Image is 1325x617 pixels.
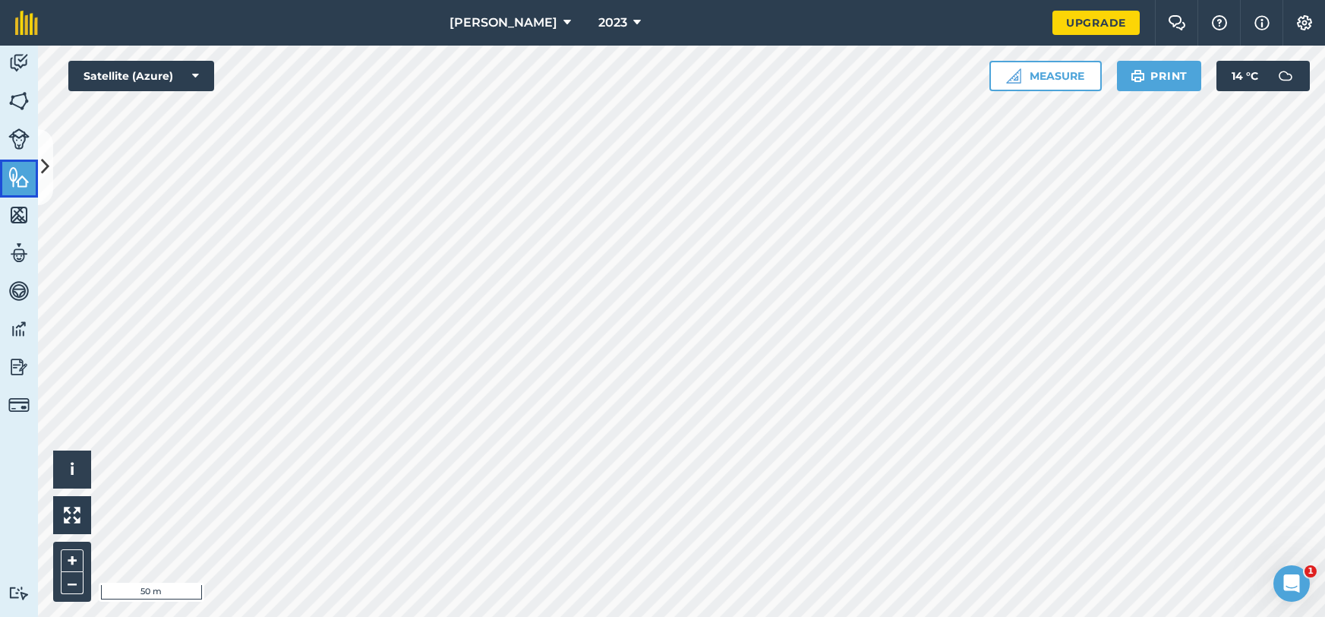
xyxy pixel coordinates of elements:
img: fieldmargin Logo [15,11,38,35]
img: svg+xml;base64,PHN2ZyB4bWxucz0iaHR0cDovL3d3dy53My5vcmcvMjAwMC9zdmciIHdpZHRoPSI1NiIgaGVpZ2h0PSI2MC... [8,204,30,226]
iframe: Intercom live chat [1273,565,1310,602]
img: svg+xml;base64,PD94bWwgdmVyc2lvbj0iMS4wIiBlbmNvZGluZz0idXRmLTgiPz4KPCEtLSBHZW5lcmF0b3I6IEFkb2JlIE... [8,128,30,150]
button: i [53,451,91,489]
button: + [61,549,84,572]
img: A cog icon [1295,15,1314,30]
img: svg+xml;base64,PD94bWwgdmVyc2lvbj0iMS4wIiBlbmNvZGluZz0idXRmLTgiPz4KPCEtLSBHZW5lcmF0b3I6IEFkb2JlIE... [8,318,30,340]
button: Measure [989,61,1102,91]
button: Print [1117,61,1202,91]
img: svg+xml;base64,PD94bWwgdmVyc2lvbj0iMS4wIiBlbmNvZGluZz0idXRmLTgiPz4KPCEtLSBHZW5lcmF0b3I6IEFkb2JlIE... [8,356,30,378]
button: 14 °C [1216,61,1310,91]
img: svg+xml;base64,PD94bWwgdmVyc2lvbj0iMS4wIiBlbmNvZGluZz0idXRmLTgiPz4KPCEtLSBHZW5lcmF0b3I6IEFkb2JlIE... [8,586,30,600]
img: svg+xml;base64,PD94bWwgdmVyc2lvbj0iMS4wIiBlbmNvZGluZz0idXRmLTgiPz4KPCEtLSBHZW5lcmF0b3I6IEFkb2JlIE... [8,242,30,264]
button: – [61,572,84,594]
img: Ruler icon [1006,68,1021,84]
img: Four arrows, one pointing top left, one top right, one bottom right and the last bottom left [64,507,80,524]
span: 14 ° C [1232,61,1258,91]
img: svg+xml;base64,PD94bWwgdmVyc2lvbj0iMS4wIiBlbmNvZGluZz0idXRmLTgiPz4KPCEtLSBHZW5lcmF0b3I6IEFkb2JlIE... [8,394,30,416]
span: 2023 [598,14,627,32]
img: svg+xml;base64,PHN2ZyB4bWxucz0iaHR0cDovL3d3dy53My5vcmcvMjAwMC9zdmciIHdpZHRoPSI1NiIgaGVpZ2h0PSI2MC... [8,90,30,112]
img: svg+xml;base64,PHN2ZyB4bWxucz0iaHR0cDovL3d3dy53My5vcmcvMjAwMC9zdmciIHdpZHRoPSIxNyIgaGVpZ2h0PSIxNy... [1254,14,1270,32]
span: 1 [1304,565,1317,577]
img: svg+xml;base64,PD94bWwgdmVyc2lvbj0iMS4wIiBlbmNvZGluZz0idXRmLTgiPz4KPCEtLSBHZW5lcmF0b3I6IEFkb2JlIE... [8,52,30,74]
span: [PERSON_NAME] [450,14,557,32]
button: Satellite (Azure) [68,61,214,91]
img: svg+xml;base64,PHN2ZyB4bWxucz0iaHR0cDovL3d3dy53My5vcmcvMjAwMC9zdmciIHdpZHRoPSIxOSIgaGVpZ2h0PSIyNC... [1131,67,1145,85]
span: i [70,460,74,479]
img: A question mark icon [1210,15,1229,30]
img: svg+xml;base64,PHN2ZyB4bWxucz0iaHR0cDovL3d3dy53My5vcmcvMjAwMC9zdmciIHdpZHRoPSI1NiIgaGVpZ2h0PSI2MC... [8,166,30,188]
img: Two speech bubbles overlapping with the left bubble in the forefront [1168,15,1186,30]
img: svg+xml;base64,PD94bWwgdmVyc2lvbj0iMS4wIiBlbmNvZGluZz0idXRmLTgiPz4KPCEtLSBHZW5lcmF0b3I6IEFkb2JlIE... [8,280,30,302]
img: svg+xml;base64,PD94bWwgdmVyc2lvbj0iMS4wIiBlbmNvZGluZz0idXRmLTgiPz4KPCEtLSBHZW5lcmF0b3I6IEFkb2JlIE... [1270,61,1301,91]
a: Upgrade [1052,11,1140,35]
